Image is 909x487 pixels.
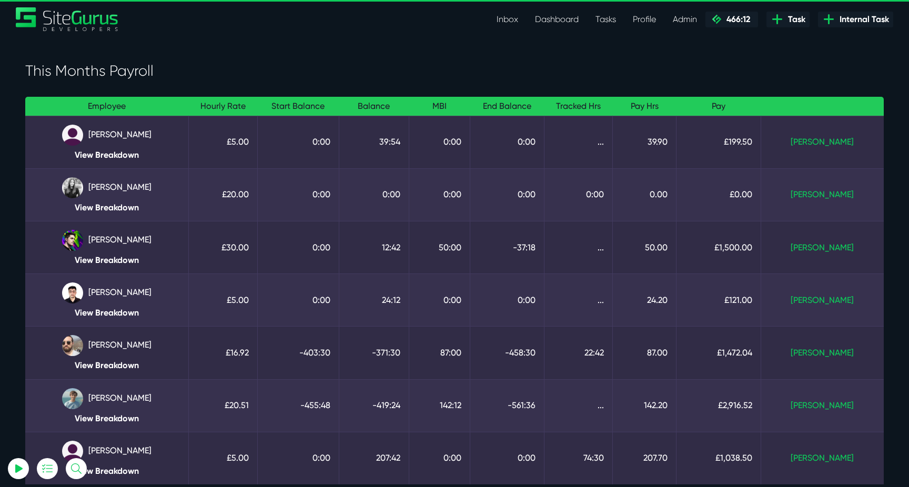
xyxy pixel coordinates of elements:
td: -561:36 [470,379,544,432]
td: -419:24 [339,379,409,432]
th: Hourly Rate [188,97,258,116]
td: 142:12 [409,379,470,432]
td: 0:00 [409,168,470,221]
td: 0:00 [258,168,339,221]
td: [PERSON_NAME] [25,221,188,273]
a: Dashboard [527,9,587,30]
span: Internal Task [835,13,889,26]
td: 0:00 [258,221,339,273]
a: [PERSON_NAME] [791,189,854,199]
a: Admin [664,9,705,30]
img: rxuxidhawjjb44sgel4e.png [62,230,83,251]
a: View Breakdown [34,255,180,265]
a: Tasks [587,9,624,30]
td: £1,472.04 [676,327,761,379]
td: -458:30 [470,327,544,379]
td: [PERSON_NAME] [25,327,188,379]
img: tkl4csrki1nqjgf0pb1z.png [62,388,83,409]
th: Balance [339,97,409,116]
img: Sitegurus Logo [16,7,119,31]
td: £1,038.50 [676,432,761,484]
span: Task [784,13,805,26]
td: 0:00 [470,274,544,327]
td: 0:00 [470,116,544,168]
td: £20.00 [188,168,258,221]
td: [PERSON_NAME] [25,274,188,327]
td: 0:00 [470,432,544,484]
img: default_qrqg0b.png [62,441,83,462]
td: 74:30 [544,432,613,484]
td: 87:00 [409,327,470,379]
a: View Breakdown [34,413,180,423]
a: Profile [624,9,664,30]
a: [PERSON_NAME] [791,242,854,252]
img: xv1kmavyemxtguplm5ir.png [62,282,83,303]
td: 0:00 [409,274,470,327]
td: [PERSON_NAME] [25,379,188,432]
a: [PERSON_NAME] [791,137,854,147]
td: 0:00 [339,168,409,221]
td: £199.50 [676,116,761,168]
td: £121.00 [676,274,761,327]
td: 0:00 [258,432,339,484]
td: [PERSON_NAME] [25,168,188,221]
td: 24.20 [613,274,676,327]
a: [PERSON_NAME] [791,295,854,305]
td: [PERSON_NAME] [25,116,188,168]
a: View Breakdown [34,466,180,476]
td: 39.90 [613,116,676,168]
img: rgqpcqpgtbr9fmz9rxmm.jpg [62,177,83,198]
td: 50:00 [409,221,470,273]
th: Pay Hrs [613,97,676,116]
img: default_qrqg0b.png [62,125,83,146]
a: [PERSON_NAME] [791,453,854,463]
td: £1,500.00 [676,221,761,273]
a: View Breakdown [34,308,180,318]
td: £5.00 [188,432,258,484]
a: View Breakdown [34,360,180,370]
td: 0:00 [470,168,544,221]
td: 0:00 [258,274,339,327]
a: Task [766,12,810,27]
td: 207:42 [339,432,409,484]
th: MBI [409,97,470,116]
a: SiteGurus [16,7,119,31]
td: 50.00 [613,221,676,273]
a: Inbox [488,9,527,30]
td: -37:18 [470,221,544,273]
td: ... [544,379,613,432]
td: 24:12 [339,274,409,327]
a: [PERSON_NAME] [791,348,854,358]
td: 142.20 [613,379,676,432]
td: ... [544,274,613,327]
th: Pay [676,97,761,116]
span: 466:12 [722,14,750,24]
td: 12:42 [339,221,409,273]
td: 0:00 [409,116,470,168]
td: 0:00 [258,116,339,168]
td: £20.51 [188,379,258,432]
th: Start Balance [258,97,339,116]
td: 0:00 [409,432,470,484]
td: -371:30 [339,327,409,379]
a: View Breakdown [34,150,180,160]
td: -403:30 [258,327,339,379]
td: £5.00 [188,274,258,327]
td: £2,916.52 [676,379,761,432]
td: ... [544,221,613,273]
td: £0.00 [676,168,761,221]
td: 87.00 [613,327,676,379]
td: ... [544,116,613,168]
td: 0.00 [613,168,676,221]
td: 207.70 [613,432,676,484]
td: £30.00 [188,221,258,273]
a: 466:12 [705,12,758,27]
th: End Balance [470,97,544,116]
td: £16.92 [188,327,258,379]
td: 22:42 [544,327,613,379]
a: [PERSON_NAME] [791,400,854,410]
td: 39:54 [339,116,409,168]
td: £5.00 [188,116,258,168]
a: Internal Task [818,12,893,27]
td: -455:48 [258,379,339,432]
